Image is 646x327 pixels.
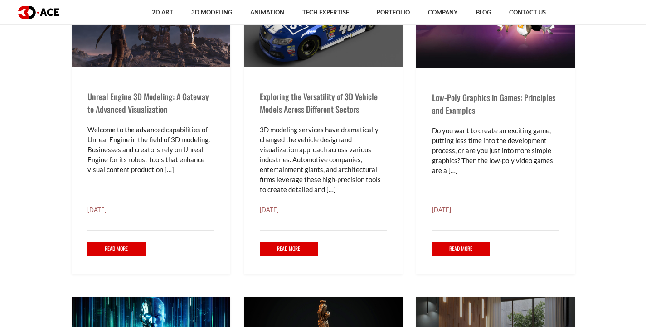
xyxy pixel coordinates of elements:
p: Do you want to create an exciting game, putting less time into the development process, or are yo... [432,125,559,175]
p: Welcome to the advanced capabilities of Unreal Engine in the field of 3D modeling. Businesses and... [87,125,214,174]
a: Read More [260,242,318,256]
a: Unreal Engine 3D Modeling: A Gateway to Advanced Visualization [87,91,209,115]
a: Read More [87,242,146,256]
img: logo dark [18,6,59,19]
p: [DATE] [432,205,559,214]
a: Low-Poly Graphics in Games: Principles and Examples [432,91,555,116]
p: [DATE] [260,205,387,214]
a: Exploring the Versatility of 3D Vehicle Models Across Different Sectors [260,91,378,115]
p: [DATE] [87,205,214,214]
p: 3D modeling services have dramatically changed the vehicle design and visualization approach acro... [260,125,387,194]
a: Read More [432,242,491,256]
